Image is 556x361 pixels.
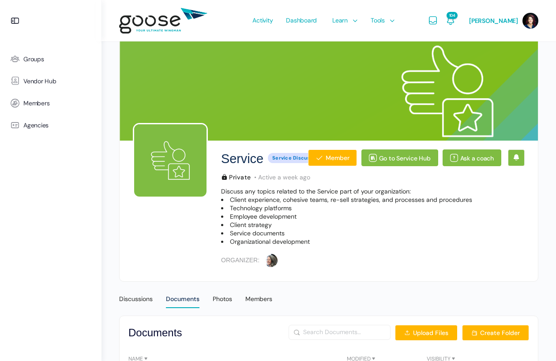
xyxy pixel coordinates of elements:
img: Group logo of Service [133,123,208,198]
a: Photos [213,284,232,306]
nav: Group menu [119,284,538,306]
span: Service Discussion [268,153,325,163]
li: Employee development [221,212,525,221]
li: Technology platforms [221,204,525,212]
span: Vendor Hub [23,78,56,85]
a: Agencies [4,114,97,136]
a: Vendor Hub [4,70,97,92]
a: Create Folder [462,325,529,341]
h2: Documents [128,325,182,341]
a: Upload Files [395,325,458,341]
a: Go to Service Hub [361,149,438,166]
p: Active a week ago [251,173,310,182]
a: Groups [4,48,97,70]
li: Client experience, cohesive teams, re-sell strategies, and processes and procedures [221,196,525,204]
div: Documents [166,295,199,308]
span: Agencies [23,122,49,129]
li: Organizational development [221,238,525,246]
a: Documents [166,284,199,306]
iframe: Chat Widget [512,319,556,361]
input: Search Documents… [289,325,390,339]
li: Client strategy [221,221,525,229]
button: Member [308,149,357,166]
h2: Service [221,149,263,168]
div: Members [245,295,272,308]
span: 104 [447,12,458,19]
img: Profile photo of Wendy Keneipp [263,253,278,268]
span: Groups [23,56,44,63]
span: Private [221,174,251,180]
h4: Organizer: [221,256,259,265]
div: Discussions [119,295,153,308]
p: Discuss any topics related to the Service part of your organization: [221,187,525,196]
a: Discussions [119,284,153,306]
a: Members [245,284,272,306]
span: [PERSON_NAME] [469,17,518,25]
li: Service documents [221,229,525,238]
div: Photos [213,295,232,308]
span: Members [23,100,49,107]
a: Ask a coach [443,149,501,166]
a: Members [4,92,97,114]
